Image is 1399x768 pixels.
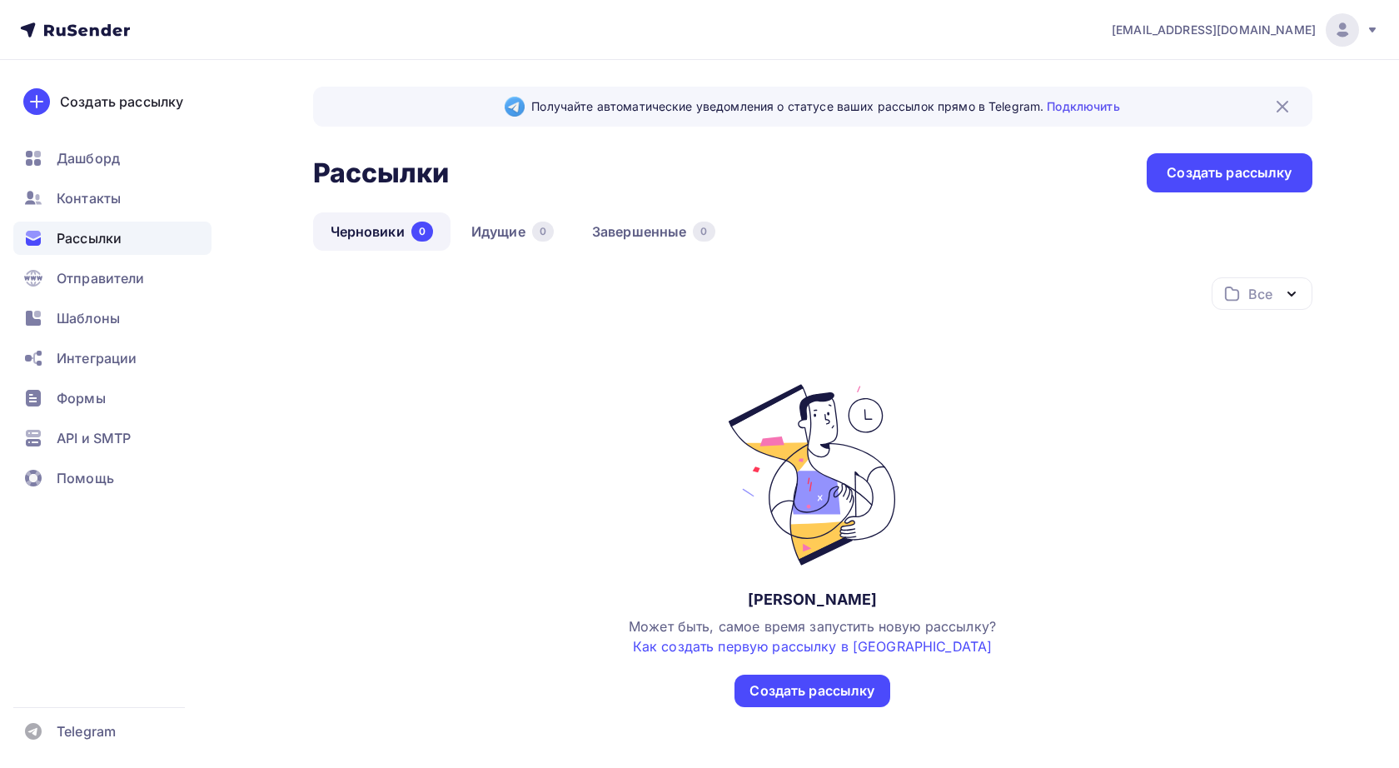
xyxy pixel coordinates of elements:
span: Может быть, самое время запустить новую рассылку? [629,618,996,655]
span: Помощь [57,468,114,488]
div: Создать рассылку [60,92,183,112]
a: Дашборд [13,142,212,175]
div: 0 [532,222,554,242]
a: Рассылки [13,222,212,255]
a: Шаблоны [13,302,212,335]
a: Завершенные0 [575,212,733,251]
div: Создать рассылку [1167,163,1292,182]
span: Отправители [57,268,145,288]
div: [PERSON_NAME] [748,590,878,610]
span: Формы [57,388,106,408]
a: Контакты [13,182,212,215]
a: Как создать первую рассылку в [GEOGRAPHIC_DATA] [633,638,993,655]
span: API и SMTP [57,428,131,448]
a: Отправители [13,262,212,295]
a: Формы [13,382,212,415]
h2: Рассылки [313,157,450,190]
span: [EMAIL_ADDRESS][DOMAIN_NAME] [1112,22,1316,38]
span: Шаблоны [57,308,120,328]
a: Черновики0 [313,212,451,251]
span: Контакты [57,188,121,208]
span: Интеграции [57,348,137,368]
button: Все [1212,277,1312,310]
span: Telegram [57,721,116,741]
div: 0 [693,222,714,242]
div: Создать рассылку [749,681,874,701]
span: Дашборд [57,148,120,168]
span: Рассылки [57,228,122,248]
a: Идущие0 [454,212,571,251]
a: [EMAIL_ADDRESS][DOMAIN_NAME] [1112,13,1379,47]
div: Все [1248,284,1272,304]
div: 0 [411,222,433,242]
img: Telegram [505,97,525,117]
a: Подключить [1047,99,1119,113]
span: Получайте автоматические уведомления о статусе ваших рассылок прямо в Telegram. [531,98,1119,115]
